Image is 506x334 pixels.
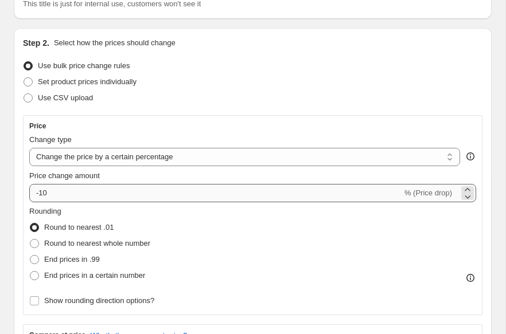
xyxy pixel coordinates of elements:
[44,223,114,231] span: Round to nearest .01
[38,77,137,86] span: Set product prices individually
[29,184,402,202] input: -15
[465,151,476,162] div: help
[54,37,176,49] p: Select how the prices should change
[44,255,100,264] span: End prices in .99
[404,188,452,197] span: % (Price drop)
[29,121,46,131] h3: Price
[44,296,154,305] span: Show rounding direction options?
[38,93,93,102] span: Use CSV upload
[38,61,130,70] span: Use bulk price change rules
[23,37,49,49] h2: Step 2.
[29,171,100,180] span: Price change amount
[44,271,145,280] span: End prices in a certain number
[44,239,150,247] span: Round to nearest whole number
[29,207,61,215] span: Rounding
[29,135,72,144] span: Change type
